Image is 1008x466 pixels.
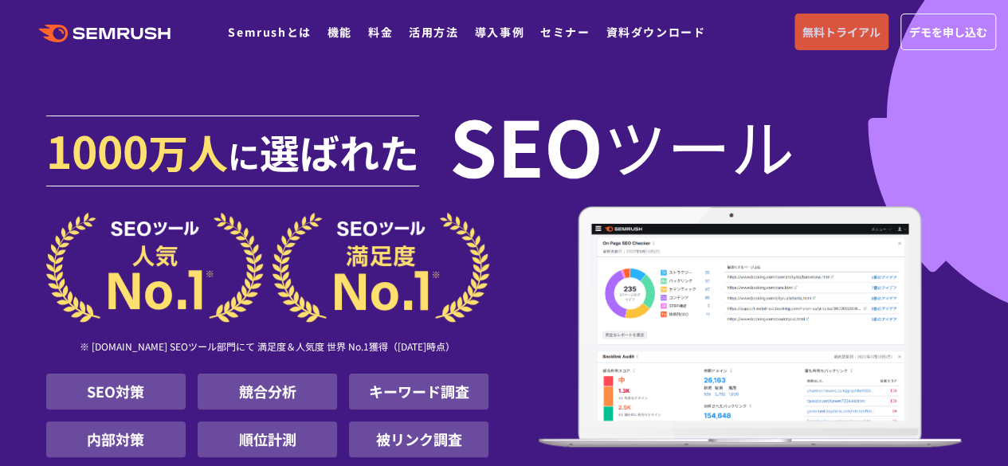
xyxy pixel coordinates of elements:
li: 競合分析 [198,374,337,409]
span: デモを申し込む [909,23,987,41]
li: 被リンク調査 [349,421,488,457]
li: 順位計測 [198,421,337,457]
span: 1000 [46,118,148,182]
span: 選ばれた [260,123,419,180]
li: 内部対策 [46,421,186,457]
a: セミナー [540,24,590,40]
span: ツール [603,113,794,177]
a: 料金 [368,24,393,40]
a: 導入事例 [475,24,524,40]
a: 無料トライアル [794,14,888,50]
a: 資料ダウンロード [606,24,705,40]
div: ※ [DOMAIN_NAME] SEOツール部門にて 満足度＆人気度 世界 No.1獲得（[DATE]時点） [46,323,489,374]
li: SEO対策 [46,374,186,409]
a: 機能 [328,24,352,40]
span: SEO [449,113,603,177]
span: に [228,132,260,178]
li: キーワード調査 [349,374,488,409]
a: デモを申し込む [900,14,996,50]
a: Semrushとは [228,24,311,40]
span: 万人 [148,123,228,180]
span: 無料トライアル [802,23,881,41]
a: 活用方法 [409,24,458,40]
